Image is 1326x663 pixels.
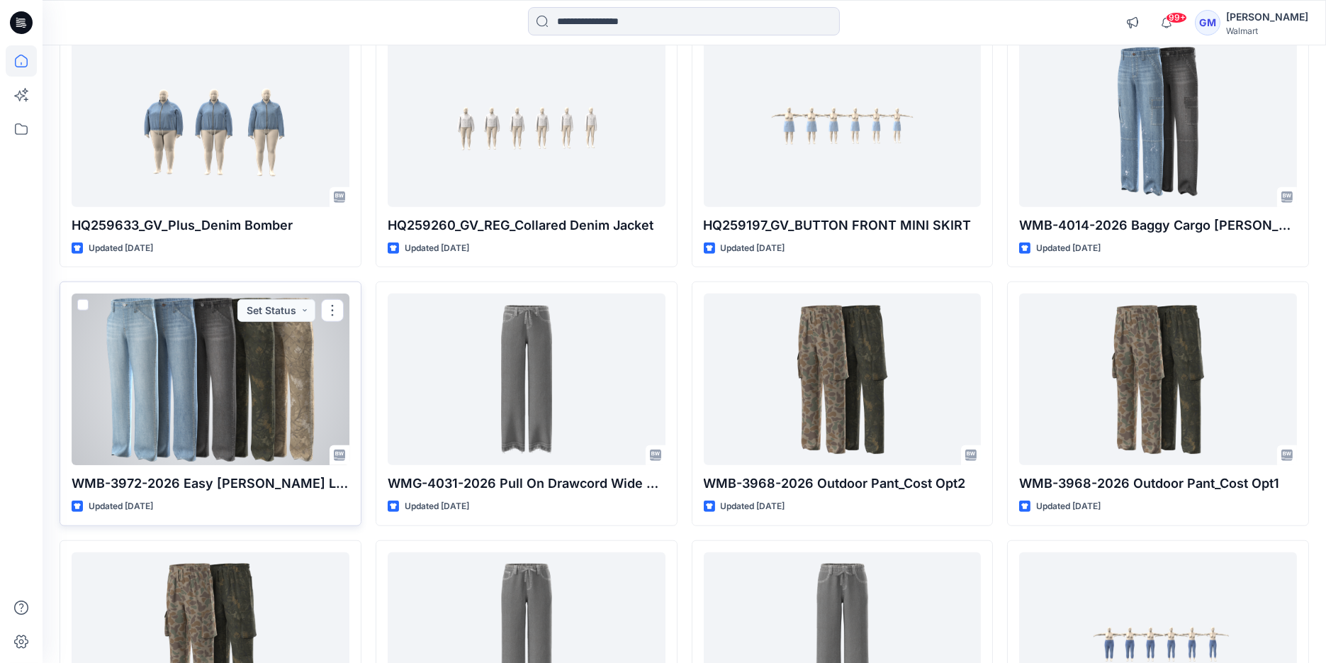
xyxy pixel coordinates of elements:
p: Updated [DATE] [405,241,469,256]
a: WMB-4014-2026 Baggy Cargo Jean [1019,35,1297,207]
p: Updated [DATE] [1036,499,1101,514]
a: WMG-4031-2026 Pull On Drawcord Wide Leg_Opt4 [388,294,665,465]
p: WMB-3968-2026 Outdoor Pant_Cost Opt1 [1019,474,1297,494]
p: WMG-4031-2026 Pull On Drawcord Wide Leg_Opt4 [388,474,665,494]
p: HQ259260_GV_REG_Collared Denim Jacket [388,216,665,235]
p: Updated [DATE] [721,241,785,256]
a: WMB-3972-2026 Easy Carpenter Loose Fit [72,294,349,465]
a: WMB-3968-2026 Outdoor Pant_Cost Opt1 [1019,294,1297,465]
p: WMB-3972-2026 Easy [PERSON_NAME] Loose Fit [72,474,349,494]
p: HQ259197_GV_BUTTON FRONT MINI SKIRT [704,216,982,235]
div: GM [1195,10,1220,35]
span: 99+ [1166,12,1187,23]
p: Updated [DATE] [1036,241,1101,256]
p: Updated [DATE] [89,241,153,256]
a: WMB-3968-2026 Outdoor Pant_Cost Opt2 [704,294,982,465]
a: HQ259260_GV_REG_Collared Denim Jacket [388,35,665,207]
div: [PERSON_NAME] [1226,9,1308,26]
p: Updated [DATE] [405,499,469,514]
p: Updated [DATE] [89,499,153,514]
a: HQ259633_GV_Plus_Denim Bomber [72,35,349,207]
p: Updated [DATE] [721,499,785,514]
a: HQ259197_GV_BUTTON FRONT MINI SKIRT [704,35,982,207]
p: WMB-3968-2026 Outdoor Pant_Cost Opt2 [704,474,982,494]
div: Walmart [1226,26,1308,36]
p: WMB-4014-2026 Baggy Cargo [PERSON_NAME] [1019,216,1297,235]
p: HQ259633_GV_Plus_Denim Bomber [72,216,349,235]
